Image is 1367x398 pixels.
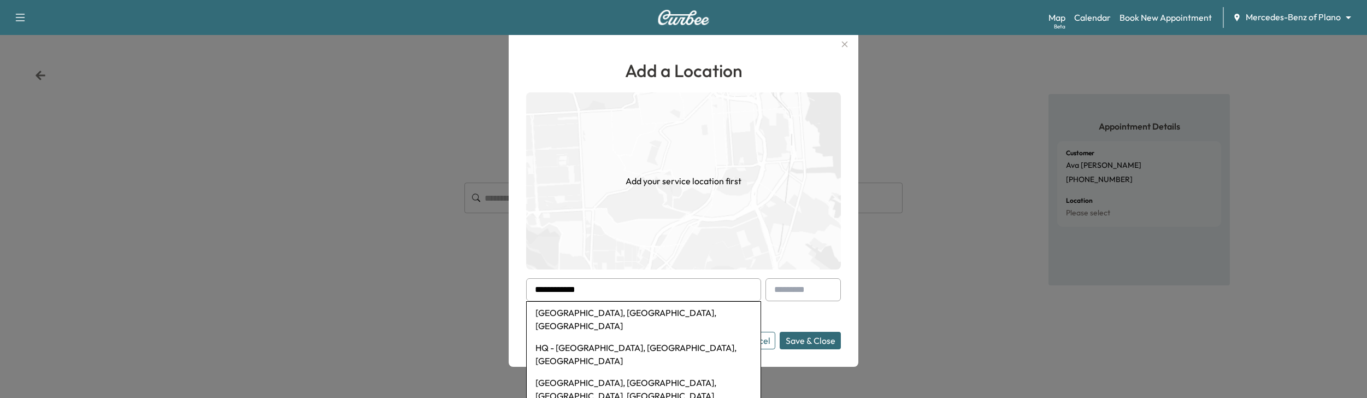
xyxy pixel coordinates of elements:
span: Mercedes-Benz of Plano [1246,11,1341,24]
h1: Add your service location first [626,174,741,188]
img: Curbee Logo [657,10,710,25]
a: MapBeta [1048,11,1065,24]
button: Save & Close [780,332,841,349]
div: Beta [1054,22,1065,31]
a: Calendar [1074,11,1111,24]
a: Book New Appointment [1119,11,1212,24]
h1: Add a Location [526,57,841,84]
img: empty-map-CL6vilOE.png [526,92,841,270]
li: HQ - [GEOGRAPHIC_DATA], [GEOGRAPHIC_DATA], [GEOGRAPHIC_DATA] [527,337,761,372]
li: [GEOGRAPHIC_DATA], [GEOGRAPHIC_DATA], [GEOGRAPHIC_DATA] [527,302,761,337]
